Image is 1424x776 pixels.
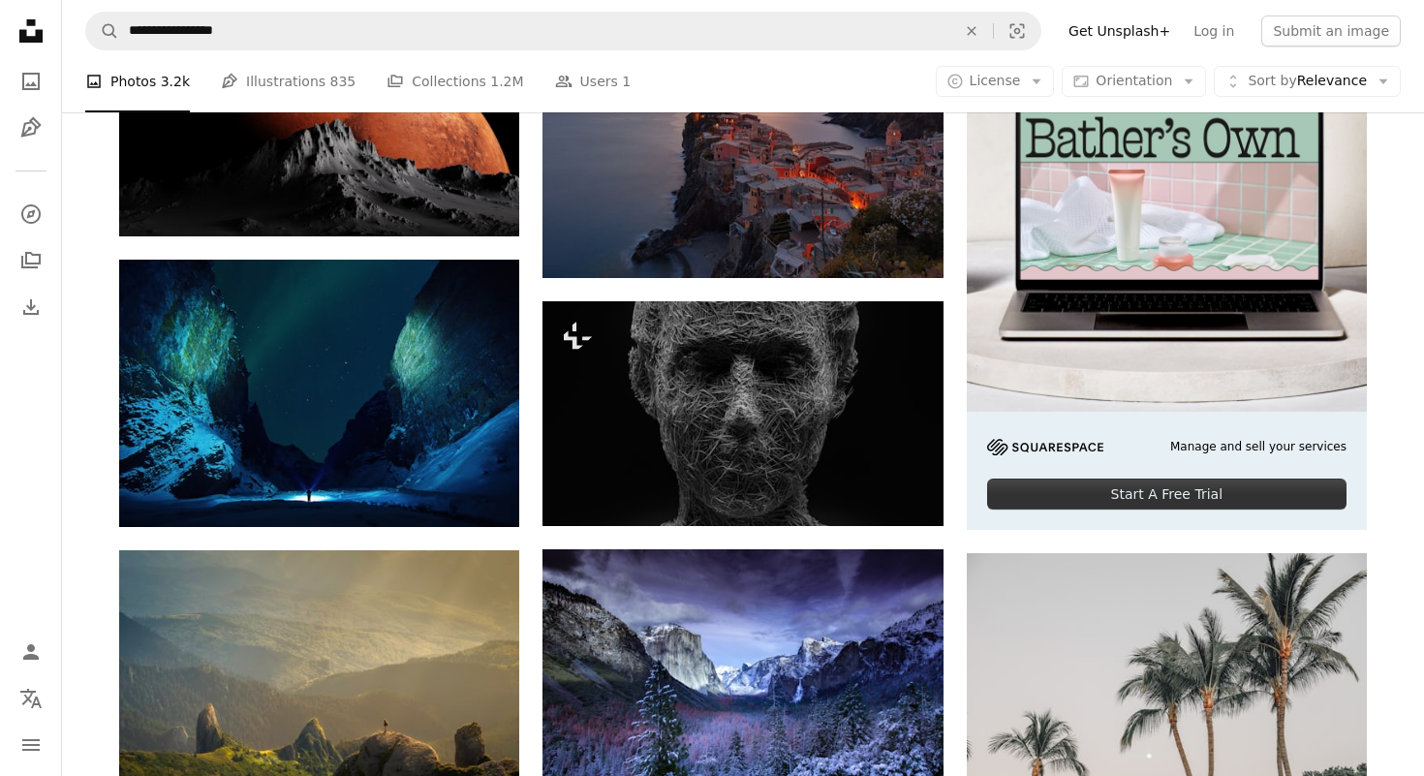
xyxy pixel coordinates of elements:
a: Photos [12,62,50,101]
a: Users 1 [555,50,632,112]
img: aerial view of village on mountain cliff during orange sunset [542,11,943,277]
span: 1 [622,71,631,92]
button: Language [12,679,50,718]
button: License [936,66,1055,97]
span: License [970,73,1021,88]
a: green palm tree under white sky during daytime [967,677,1367,695]
img: northern lights [119,260,519,527]
span: Orientation [1096,73,1172,88]
a: Download History [12,288,50,326]
a: aerial view of village on mountain cliff during orange sunset [542,135,943,152]
span: Relevance [1248,72,1367,91]
a: a black and white photo of a man's face [542,404,943,421]
span: 835 [330,71,356,92]
img: a red moon rising over the top of a mountain [119,11,519,235]
a: Illustrations [12,109,50,147]
button: Visual search [994,13,1040,49]
form: Find visuals sitewide [85,12,1041,50]
a: photo of mountains and trees [542,673,943,691]
img: a black and white photo of a man's face [542,301,943,526]
span: Sort by [1248,73,1296,88]
a: Collections [12,241,50,280]
a: Home — Unsplash [12,12,50,54]
a: Log in [1182,16,1246,47]
img: file-1705255347840-230a6ab5bca9image [987,439,1103,455]
a: Illustrations 835 [221,50,356,112]
a: a red moon rising over the top of a mountain [119,114,519,132]
a: northern lights [119,384,519,401]
a: Log in / Sign up [12,633,50,671]
span: Manage and sell your services [1170,439,1347,455]
button: Clear [950,13,993,49]
button: Search Unsplash [86,13,119,49]
button: Sort byRelevance [1214,66,1401,97]
button: Orientation [1062,66,1206,97]
a: Manage and sell your servicesStart A Free Trial [967,11,1367,530]
button: Menu [12,726,50,764]
a: Explore [12,195,50,233]
button: Submit an image [1261,16,1401,47]
div: Start A Free Trial [987,479,1347,510]
img: file-1707883121023-8e3502977149image [967,11,1367,411]
a: landscape photography of mountain hit by sun rays [119,673,519,691]
a: Get Unsplash+ [1057,16,1182,47]
span: 1.2M [490,71,523,92]
a: Collections 1.2M [387,50,523,112]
